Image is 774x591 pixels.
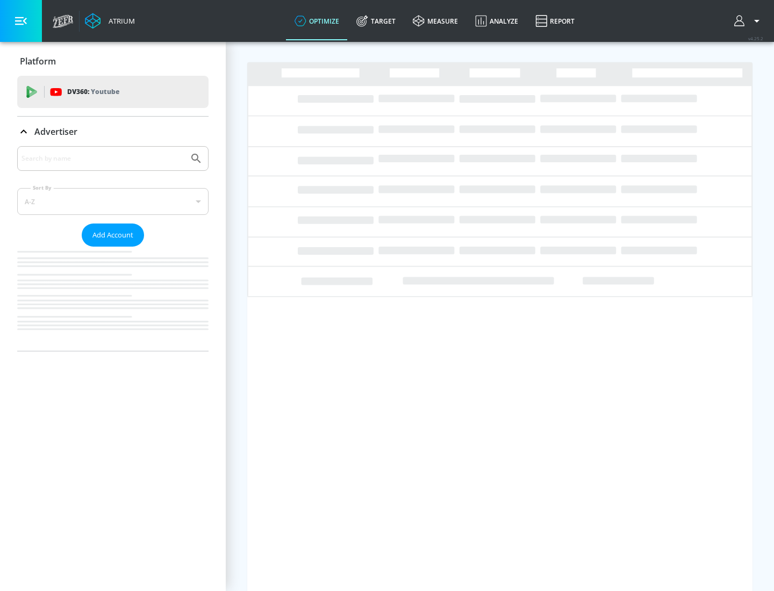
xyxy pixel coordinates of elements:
a: measure [404,2,467,40]
a: Analyze [467,2,527,40]
a: optimize [286,2,348,40]
span: Add Account [92,229,133,241]
span: v 4.25.2 [748,35,763,41]
p: Platform [20,55,56,67]
nav: list of Advertiser [17,247,209,351]
div: Advertiser [17,117,209,147]
a: Report [527,2,583,40]
p: Advertiser [34,126,77,138]
div: Atrium [104,16,135,26]
div: DV360: Youtube [17,76,209,108]
p: Youtube [91,86,119,97]
a: Target [348,2,404,40]
p: DV360: [67,86,119,98]
div: Advertiser [17,146,209,351]
a: Atrium [85,13,135,29]
div: Platform [17,46,209,76]
label: Sort By [31,184,54,191]
button: Add Account [82,224,144,247]
div: A-Z [17,188,209,215]
input: Search by name [21,152,184,165]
